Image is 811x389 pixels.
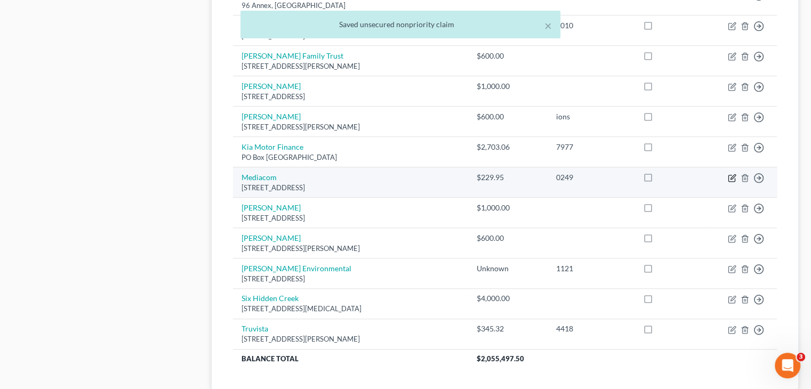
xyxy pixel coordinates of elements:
div: [STREET_ADDRESS] [242,92,459,102]
a: [PERSON_NAME] [242,233,301,242]
div: 4418 [556,323,626,334]
div: [STREET_ADDRESS] [242,274,459,284]
div: 7977 [556,142,626,152]
div: 0249 [556,172,626,183]
div: Unknown [476,263,539,274]
div: 1121 [556,263,626,274]
div: [STREET_ADDRESS][PERSON_NAME] [242,61,459,71]
a: [PERSON_NAME] Family Trust [242,51,343,60]
div: [STREET_ADDRESS] [242,183,459,193]
div: $345.32 [476,323,539,334]
a: [PERSON_NAME] [242,112,301,121]
div: [STREET_ADDRESS][MEDICAL_DATA] [242,304,459,314]
div: PO Box [GEOGRAPHIC_DATA] [242,152,459,163]
div: $1,000.00 [476,81,539,92]
div: $600.00 [476,233,539,244]
div: $600.00 [476,51,539,61]
div: [STREET_ADDRESS][PERSON_NAME] [242,122,459,132]
div: 96 Annex, [GEOGRAPHIC_DATA] [242,1,459,11]
a: Six Hidden Creek [242,294,299,303]
a: [PERSON_NAME] Environmental [242,264,351,273]
a: [PERSON_NAME] [242,203,301,212]
div: Saved unsecured nonpriority claim [249,19,552,30]
div: $4,000.00 [476,293,539,304]
iframe: Intercom live chat [775,353,800,378]
div: [STREET_ADDRESS] [242,213,459,223]
div: $229.95 [476,172,539,183]
button: × [544,19,552,32]
div: $1,000.00 [476,202,539,213]
div: [STREET_ADDRESS][PERSON_NAME] [242,334,459,344]
th: Balance Total [233,349,468,368]
a: Mediacom [242,173,277,182]
div: $600.00 [476,111,539,122]
div: ions [556,111,626,122]
div: [STREET_ADDRESS][PERSON_NAME] [242,244,459,254]
a: Kia Motor Finance [242,142,303,151]
a: Truvista [242,324,268,333]
span: $2,055,497.50 [476,354,524,363]
a: [PERSON_NAME] [242,82,301,91]
span: 3 [797,353,805,361]
div: $2,703.06 [476,142,539,152]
